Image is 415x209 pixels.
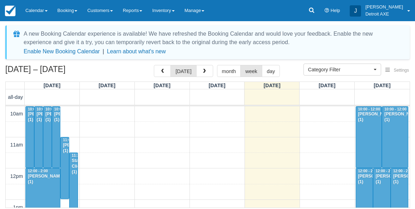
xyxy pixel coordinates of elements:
[365,11,403,18] p: Detroit AXE
[60,137,69,199] a: 11:00 - 1:00[PERSON_NAME] (1)
[240,65,262,77] button: week
[24,30,401,47] div: A new Booking Calendar experience is available! We have refreshed the Booking Calendar and would ...
[98,83,115,88] span: [DATE]
[358,112,380,123] div: [PERSON_NAME] (1)
[358,174,371,185] div: [PERSON_NAME] (1)
[37,107,59,111] span: 10:00 - 12:00
[5,65,95,78] h2: [DATE] – [DATE]
[24,48,100,55] button: Enable New Booking Calendar
[382,106,408,168] a: 10:00 - 12:00[PERSON_NAME] (1)
[393,169,413,173] span: 12:00 - 2:00
[262,65,280,77] button: day
[72,154,92,157] span: 11:30 - 1:30
[28,107,50,111] span: 10:00 - 12:00
[28,112,32,123] div: [PERSON_NAME] (1)
[384,107,406,111] span: 10:00 - 12:00
[394,68,409,73] span: Settings
[358,107,380,111] span: 10:00 - 12:00
[8,94,23,100] span: all-day
[52,106,61,168] a: 10:00 - 12:00[PERSON_NAME] (1)
[384,112,406,123] div: [PERSON_NAME] (1)
[62,143,67,154] div: [PERSON_NAME] (1)
[45,112,50,123] div: [PERSON_NAME] (1)
[356,106,382,168] a: 10:00 - 12:00[PERSON_NAME] (1)
[10,173,23,179] span: 12pm
[44,83,61,88] span: [DATE]
[10,111,23,117] span: 10am
[358,169,378,173] span: 12:00 - 2:00
[63,138,83,142] span: 11:00 - 1:00
[34,106,43,168] a: 10:00 - 12:00[PERSON_NAME] (1)
[365,4,403,11] p: [PERSON_NAME]
[43,106,52,168] a: 10:00 - 12:00[PERSON_NAME] (1)
[374,83,391,88] span: [DATE]
[264,83,281,88] span: [DATE]
[54,112,59,123] div: [PERSON_NAME] (1)
[375,169,396,173] span: 12:00 - 2:00
[331,8,340,13] span: Help
[5,6,16,16] img: checkfront-main-nav-mini-logo.png
[25,106,34,168] a: 10:00 - 12:00[PERSON_NAME] (1)
[375,174,389,185] div: [PERSON_NAME] (1)
[209,83,225,88] span: [DATE]
[28,174,58,185] div: [PERSON_NAME] (1)
[28,169,48,173] span: 12:00 - 2:00
[217,65,241,77] button: month
[381,65,413,76] button: Settings
[319,83,336,88] span: [DATE]
[103,48,104,54] span: |
[170,65,196,77] button: [DATE]
[325,8,329,13] i: Help
[393,174,406,185] div: [PERSON_NAME] (1)
[154,83,170,88] span: [DATE]
[10,142,23,148] span: 11am
[308,66,372,73] span: Category Filter
[71,158,76,175] div: Starrina Click (1)
[350,5,361,17] div: J
[303,64,381,76] button: Category Filter
[46,107,67,111] span: 10:00 - 12:00
[36,112,41,123] div: [PERSON_NAME] (1)
[107,48,166,54] a: Learn about what's new
[54,107,76,111] span: 10:00 - 12:00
